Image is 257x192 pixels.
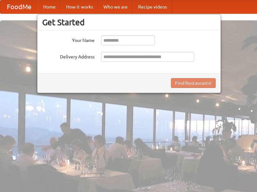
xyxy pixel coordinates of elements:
[171,78,216,88] button: Find Restaurants!
[42,17,216,27] h3: Get Started
[98,0,133,13] a: Who we are
[0,0,38,13] a: FoodMe
[42,35,95,44] label: Your Name
[42,52,95,60] label: Delivery Address
[61,0,98,13] a: How it works
[38,0,61,13] a: Home
[133,0,172,13] a: Recipe videos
